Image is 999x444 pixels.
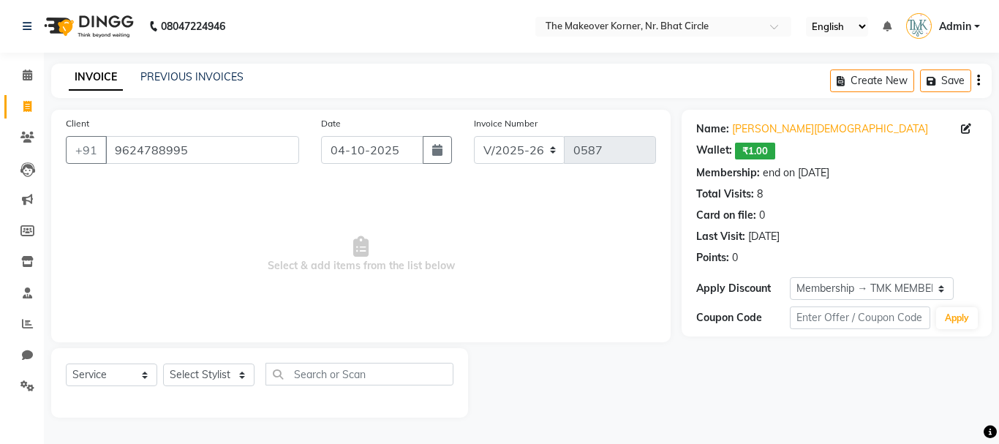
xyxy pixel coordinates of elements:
span: Admin [939,19,971,34]
img: Admin [906,13,932,39]
input: Search by Name/Mobile/Email/Code [105,136,299,164]
div: Name: [696,121,729,137]
button: +91 [66,136,107,164]
button: Apply [936,307,978,329]
div: 0 [732,250,738,266]
button: Create New [830,69,914,92]
div: Membership: [696,165,760,181]
div: Card on file: [696,208,756,223]
div: 0 [759,208,765,223]
div: Points: [696,250,729,266]
div: [DATE] [748,229,780,244]
label: Date [321,117,341,130]
span: Select & add items from the list below [66,181,656,328]
div: Last Visit: [696,229,745,244]
a: INVOICE [69,64,123,91]
b: 08047224946 [161,6,225,47]
div: Apply Discount [696,281,790,296]
label: Invoice Number [474,117,538,130]
a: [PERSON_NAME][DEMOGRAPHIC_DATA] [732,121,928,137]
div: Total Visits: [696,187,754,202]
div: 8 [757,187,763,202]
span: ₹1.00 [735,143,775,159]
a: PREVIOUS INVOICES [140,70,244,83]
input: Search or Scan [265,363,453,385]
div: Coupon Code [696,310,790,326]
img: logo [37,6,137,47]
button: Save [920,69,971,92]
label: Client [66,117,89,130]
div: Wallet: [696,143,732,159]
input: Enter Offer / Coupon Code [790,306,930,329]
div: end on [DATE] [763,165,829,181]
